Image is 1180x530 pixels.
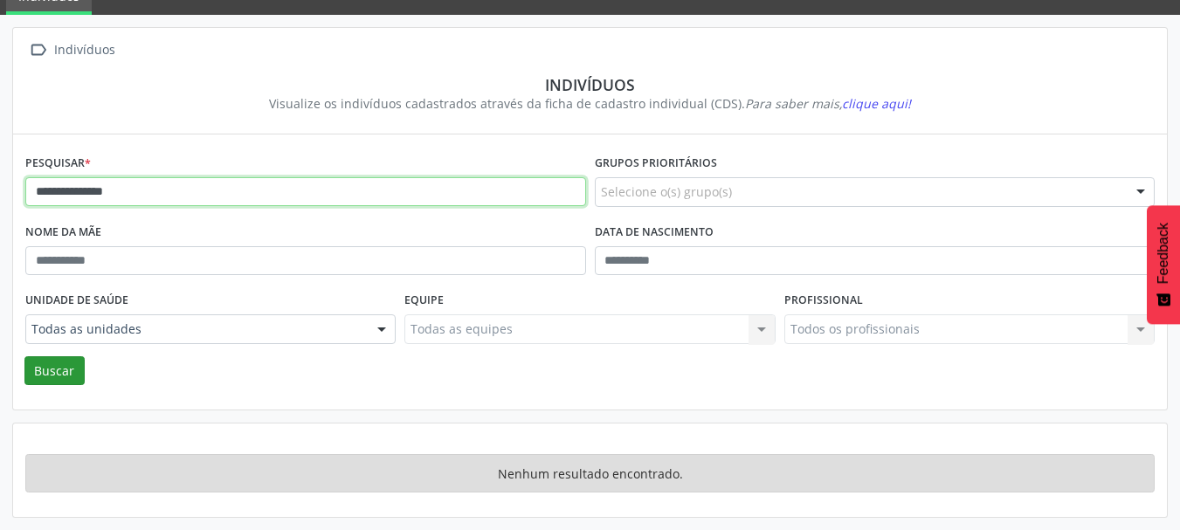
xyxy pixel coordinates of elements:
i: Para saber mais, [745,95,911,112]
a:  Indivíduos [25,38,118,63]
label: Pesquisar [25,150,91,177]
button: Buscar [24,356,85,386]
label: Grupos prioritários [595,150,717,177]
label: Data de nascimento [595,219,714,246]
div: Indivíduos [38,75,1142,94]
div: Indivíduos [51,38,118,63]
button: Feedback - Mostrar pesquisa [1147,205,1180,324]
span: Selecione o(s) grupo(s) [601,182,732,201]
label: Equipe [404,287,444,314]
i:  [25,38,51,63]
label: Nome da mãe [25,219,101,246]
label: Unidade de saúde [25,287,128,314]
div: Nenhum resultado encontrado. [25,454,1155,492]
div: Visualize os indivíduos cadastrados através da ficha de cadastro individual (CDS). [38,94,1142,113]
span: clique aqui! [842,95,911,112]
span: Todas as unidades [31,320,360,338]
span: Feedback [1156,223,1171,284]
label: Profissional [784,287,863,314]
